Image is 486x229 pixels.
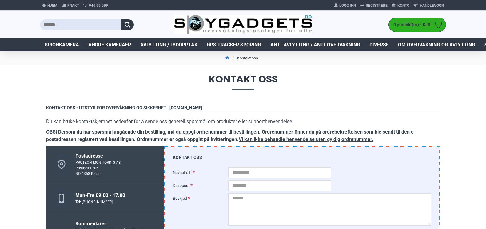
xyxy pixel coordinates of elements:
[84,38,136,51] a: Andre kameraer
[46,118,440,125] p: Du kan bruke kontaktskjemaet nedenfor for å sende oss generell spørsmål om produkter eller suppor...
[40,38,84,51] a: Spionkamera
[67,3,79,8] span: Frakt
[88,41,131,49] span: Andre kameraer
[332,1,358,10] a: Logg Inn
[266,38,365,51] a: Anti-avlytting / Anti-overvåkning
[390,1,412,10] a: Konto
[207,41,261,49] span: GPS Tracker Sporing
[46,105,440,113] h3: Kontakt oss - Utstyr for overvåkning og sikkerhet | [DOMAIN_NAME]
[239,136,373,142] u: Vi kan ikke behandle henvendelse uten gyldig ordrenummer.
[173,193,228,203] label: Beskjed
[393,38,480,51] a: Om overvåkning og avlytting
[202,38,266,51] a: GPS Tracker Sporing
[412,1,446,10] a: Handlevogn
[358,1,390,10] a: Registrere
[136,38,202,51] a: Avlytting / Lydopptak
[75,160,121,176] div: PROTECH MONITORING AS Postboks 206 NO-4358 Klepp
[46,129,416,142] b: OBS! Dersom du har spørsmål angående din bestilling, må du oppgi ordrenummer til bestillingen. Or...
[140,41,197,49] span: Avlytting / Lydopptak
[40,74,446,90] span: Kontakt oss
[75,220,158,227] div: Kommentarer
[173,180,228,190] label: Din epost
[270,41,360,49] span: Anti-avlytting / Anti-overvåkning
[45,41,79,49] span: Spionkamera
[365,38,393,51] a: Diverse
[47,3,58,8] span: Hjem
[420,3,444,8] span: Handlevogn
[174,15,312,35] img: SpyGadgets.no
[366,3,388,8] span: Registrere
[75,192,125,199] div: Man-Fre 09:00 - 17:00
[75,152,121,160] div: Postadresse
[397,3,409,8] span: Konto
[89,3,108,8] span: 940 99 099
[389,18,446,32] a: 0 produkt(er) - Kr 0
[339,3,356,8] span: Logg Inn
[398,41,475,49] span: Om overvåkning og avlytting
[389,22,432,28] span: 0 produkt(er) - Kr 0
[75,199,125,205] div: Tel: [PHONE_NUMBER]
[46,183,164,214] a: Man-Fre 09:00 - 17:00 Tel: [PHONE_NUMBER]
[369,41,389,49] span: Diverse
[173,155,431,163] h3: Kontakt oss
[173,167,228,177] label: Navnet ditt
